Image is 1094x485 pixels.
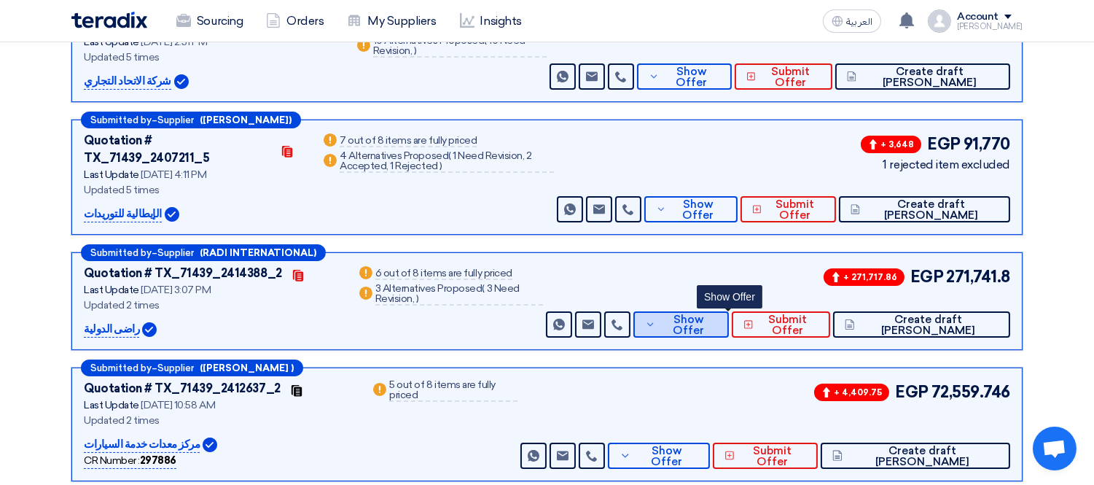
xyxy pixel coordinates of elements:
p: شركة الاتحاد التجاري [84,73,171,90]
span: Last Update [84,399,139,411]
b: (RADI INTERNATIONAL) [200,248,316,257]
p: مركز معدات خدمة السيارات [84,436,200,454]
span: 271,741.8 [946,265,1010,289]
span: 1 Rejected [390,160,437,172]
button: Create draft [PERSON_NAME] [821,443,1011,469]
a: Insights [448,5,534,37]
div: 4 Alternatives Proposed [340,151,554,173]
button: Submit Offer [732,311,830,338]
div: – [81,244,326,261]
span: Supplier [157,248,194,257]
b: ([PERSON_NAME] ) [200,363,294,373]
img: profile_test.png [928,9,951,33]
span: ) [416,292,419,305]
img: Verified Account [165,207,179,222]
div: Show Offer [697,285,762,309]
div: [PERSON_NAME] [957,23,1023,31]
span: العربية [846,17,872,27]
span: Show Offer [660,314,717,336]
button: Show Offer [633,311,729,338]
span: 72,559.746 [931,380,1010,404]
a: My Suppliers [335,5,448,37]
div: 5 out of 8 items are fully priced [389,380,517,402]
span: 2 Accepted, [340,150,531,172]
a: Orders [254,5,335,37]
div: Quotation # TX_71439_2407211_5 [84,132,271,167]
button: Submit Offer [713,443,818,469]
span: ) [414,44,417,57]
div: 3 Alternatives Proposed [375,284,544,306]
img: Verified Account [203,438,217,452]
button: Show Offer [644,196,737,222]
span: Submit Offer [757,314,819,336]
span: ( [448,150,451,162]
span: EGP [910,265,944,289]
span: EGP [927,132,961,156]
span: 3 Need Revision, [375,282,520,305]
span: Submitted by [90,363,152,373]
div: Quotation # TX_71439_2414388_2 [84,265,282,282]
div: 10 Alternatives Proposed [373,36,547,58]
span: Submitted by [90,115,152,125]
div: Quotation # TX_71439_2412637_2 [84,380,281,397]
b: ([PERSON_NAME]) [200,115,292,125]
span: Submit Offer [765,199,824,221]
img: Teradix logo [71,12,147,28]
span: Submit Offer [738,446,805,467]
span: Create draft [PERSON_NAME] [846,446,999,467]
div: Account [957,11,999,23]
div: Updated 2 times [84,298,339,313]
button: Show Offer [637,63,732,90]
span: Last Update [84,284,139,296]
button: Submit Offer [735,63,832,90]
span: Create draft [PERSON_NAME] [860,66,999,88]
div: 1 rejected item excluded [858,156,1010,174]
span: Show Offer [635,446,698,467]
img: Verified Account [174,74,189,89]
span: 1 Need Revision, [453,150,524,162]
div: – [81,360,303,376]
div: Updated 5 times [84,50,337,65]
div: 6 out of 8 items are fully priced [375,268,512,280]
button: Submit Offer [741,196,836,222]
a: Sourcing [165,5,254,37]
span: Last Update [84,168,139,181]
div: 7 out of 8 items are fully priced [340,136,477,147]
span: + 4,409.75 [814,384,889,401]
span: + 3,648 [861,136,921,153]
span: ) [439,160,442,172]
span: [DATE] 4:11 PM [141,168,206,181]
span: + 271,717.86 [824,268,904,286]
span: ( [482,282,485,295]
button: Create draft [PERSON_NAME] [833,311,1010,338]
span: Submit Offer [759,66,821,88]
img: Verified Account [142,322,157,337]
button: Create draft [PERSON_NAME] [835,63,1010,90]
span: Show Offer [670,199,725,221]
div: CR Number : [84,453,176,469]
span: Create draft [PERSON_NAME] [864,199,999,221]
div: Updated 2 times [84,413,353,428]
span: Supplier [157,363,194,373]
button: العربية [823,9,881,33]
span: Create draft [PERSON_NAME] [859,314,999,336]
p: راضى الدولية [84,321,139,338]
span: [DATE] 3:07 PM [141,284,211,296]
span: Show Offer [663,66,720,88]
div: Open chat [1033,427,1077,470]
span: Supplier [157,115,194,125]
span: EGP [895,380,929,404]
button: Show Offer [608,443,709,469]
span: [DATE] 10:58 AM [141,399,215,411]
span: 10 Need Revision, [373,34,525,57]
button: Create draft [PERSON_NAME] [839,196,1010,222]
span: Submitted by [90,248,152,257]
div: – [81,112,301,128]
b: 297886 [140,454,176,467]
p: الإيطالية للتوريدات [84,206,162,223]
span: 91,770 [964,132,1010,156]
div: Updated 5 times [84,182,303,198]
